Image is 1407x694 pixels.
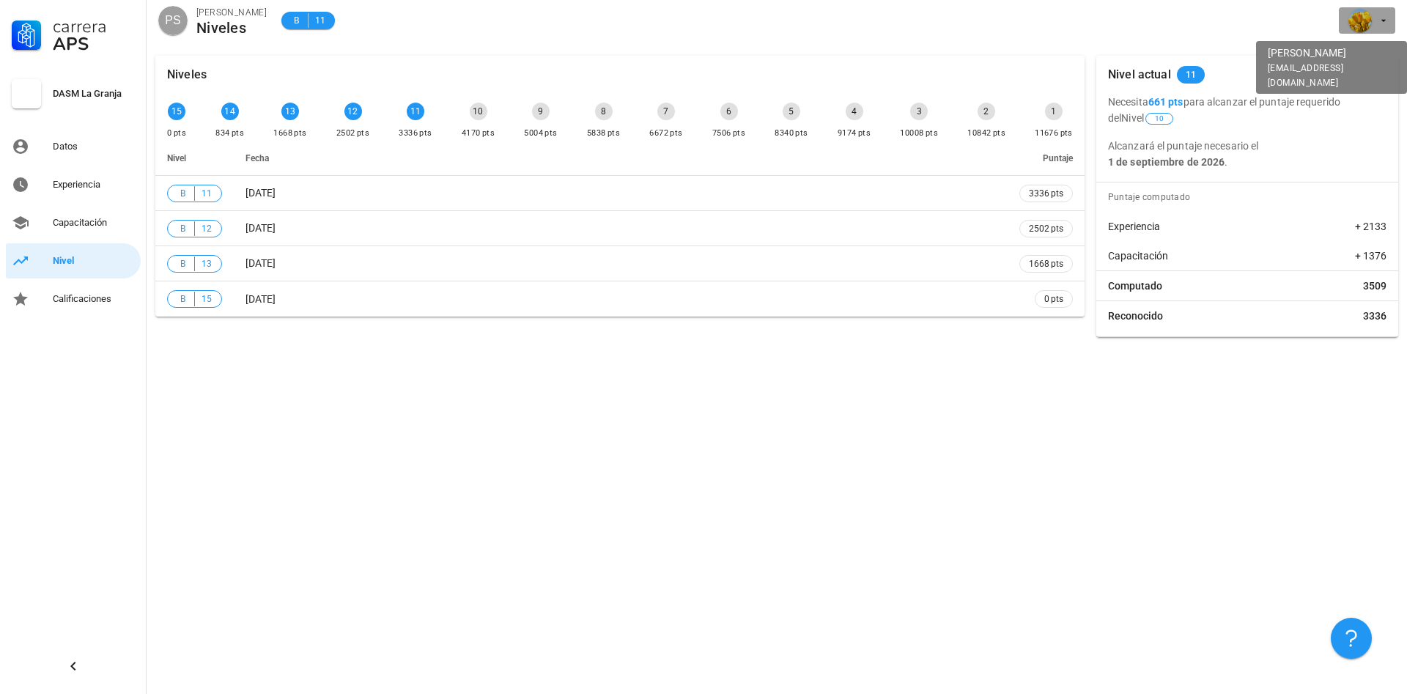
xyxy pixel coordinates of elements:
div: 7 [657,103,675,120]
div: Experiencia [53,179,135,191]
span: [DATE] [245,222,276,234]
div: Nivel actual [1108,56,1171,94]
th: Nivel [155,141,234,176]
span: B [177,256,188,271]
b: 661 pts [1148,96,1183,108]
div: 3 [910,103,928,120]
div: 4170 pts [462,126,495,141]
div: 5 [783,103,800,120]
span: 11 [1186,66,1197,84]
div: 15 [168,103,185,120]
div: 0 pts [167,126,186,141]
div: 11 [407,103,424,120]
div: avatar [158,6,188,35]
span: B [177,292,188,306]
div: 11676 pts [1035,126,1073,141]
span: Reconocido [1108,309,1163,323]
div: 10842 pts [967,126,1005,141]
span: B [177,186,188,201]
b: 1 de septiembre de 2026 [1108,156,1225,168]
div: 6 [720,103,738,120]
div: 1668 pts [273,126,306,141]
div: 1 [1045,103,1063,120]
span: 3336 pts [1029,186,1063,201]
span: Capacitación [1108,248,1168,263]
div: 14 [221,103,239,120]
div: 4 [846,103,863,120]
div: 9 [532,103,550,120]
a: Nivel [6,243,141,278]
span: Nivel [167,153,186,163]
div: 5838 pts [587,126,620,141]
a: Experiencia [6,167,141,202]
span: Puntaje [1043,153,1073,163]
span: + 1376 [1355,248,1386,263]
div: APS [53,35,135,53]
span: 2502 pts [1029,221,1063,236]
span: 3336 [1363,309,1386,323]
a: Calificaciones [6,281,141,317]
div: Nivel [53,255,135,267]
div: 2 [978,103,995,120]
div: 13 [281,103,299,120]
div: 12 [344,103,362,120]
div: 10008 pts [900,126,938,141]
div: Niveles [196,20,267,36]
span: [DATE] [245,187,276,199]
div: 6672 pts [649,126,682,141]
div: 8340 pts [775,126,808,141]
th: Fecha [234,141,1008,176]
a: Datos [6,129,141,164]
th: Puntaje [1008,141,1085,176]
div: Carrera [53,18,135,35]
div: 5004 pts [524,126,557,141]
div: 3336 pts [399,126,432,141]
span: 3509 [1363,278,1386,293]
span: Computado [1108,278,1162,293]
span: 15 [201,292,213,306]
span: Nivel [1121,112,1175,124]
span: B [177,221,188,236]
div: DASM La Granja [53,88,135,100]
p: Alcanzará el puntaje necesario el . [1108,138,1386,170]
span: 0 pts [1044,292,1063,306]
p: Necesita para alcanzar el puntaje requerido del [1108,94,1386,126]
div: Datos [53,141,135,152]
span: Fecha [245,153,269,163]
div: Puntaje computado [1102,182,1398,212]
div: [PERSON_NAME] [196,5,267,20]
span: 1668 pts [1029,256,1063,271]
span: 11 [201,186,213,201]
span: [DATE] [245,257,276,269]
span: PS [165,6,180,35]
span: 10 [1155,114,1164,124]
span: B [290,13,302,28]
div: avatar [1348,9,1372,32]
div: 2502 pts [336,126,369,141]
div: 7506 pts [712,126,745,141]
div: Calificaciones [53,293,135,305]
div: 834 pts [215,126,244,141]
span: + 2133 [1355,219,1386,234]
div: Niveles [167,56,207,94]
div: Capacitación [53,217,135,229]
a: Capacitación [6,205,141,240]
div: 9174 pts [838,126,871,141]
span: 13 [201,256,213,271]
span: [DATE] [245,293,276,305]
span: Experiencia [1108,219,1160,234]
span: 11 [314,13,326,28]
div: 10 [470,103,487,120]
div: 8 [595,103,613,120]
span: 12 [201,221,213,236]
